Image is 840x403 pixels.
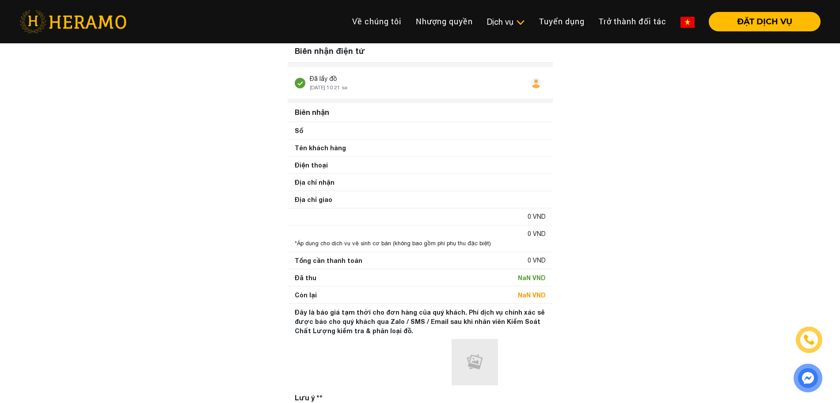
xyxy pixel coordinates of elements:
[802,334,815,346] img: phone-icon
[518,290,546,300] div: NaN VND
[528,229,546,239] div: 0 VND
[516,18,525,27] img: subToggleIcon
[528,256,546,265] div: 0 VND
[291,103,549,121] div: Biên nhận
[532,12,592,31] a: Tuyển dụng
[345,12,409,31] a: Về chúng tôi
[295,240,491,247] span: *Áp dụng cho dịch vụ vệ sinh cơ bản (không bao gồm phí phụ thu đặc biệt)
[295,308,546,335] div: Đây là báo giá tạm thời cho đơn hàng của quý khách. Phí dịch vụ chính xác sẽ được báo cho quý khá...
[487,16,525,28] div: Dịch vụ
[531,78,541,88] img: user.svg
[295,126,303,135] div: Số
[295,160,328,170] div: Điện thoại
[592,12,673,31] a: Trở thành đối tác
[295,273,316,282] div: Đã thu
[295,143,346,152] div: Tên khách hàng
[288,40,553,63] div: Biên nhận điện tử
[295,195,332,204] div: Địa chỉ giao
[310,84,347,91] span: [DATE] 10:21 sa
[709,12,821,31] button: ĐẶT DỊCH VỤ
[797,328,821,352] a: phone-icon
[295,78,305,88] img: stick.svg
[295,290,317,300] div: Còn lại
[19,10,126,33] img: heramo-logo.png
[310,74,347,84] div: Đã lấy đồ
[528,212,546,221] div: 0 VND
[295,256,362,265] div: Tổng cần thanh toán
[702,18,821,26] a: ĐẶT DỊCH VỤ
[518,273,546,282] div: NaN VND
[295,178,334,187] div: Địa chỉ nhận
[680,17,695,28] img: vn-flag.png
[409,12,480,31] a: Nhượng quyền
